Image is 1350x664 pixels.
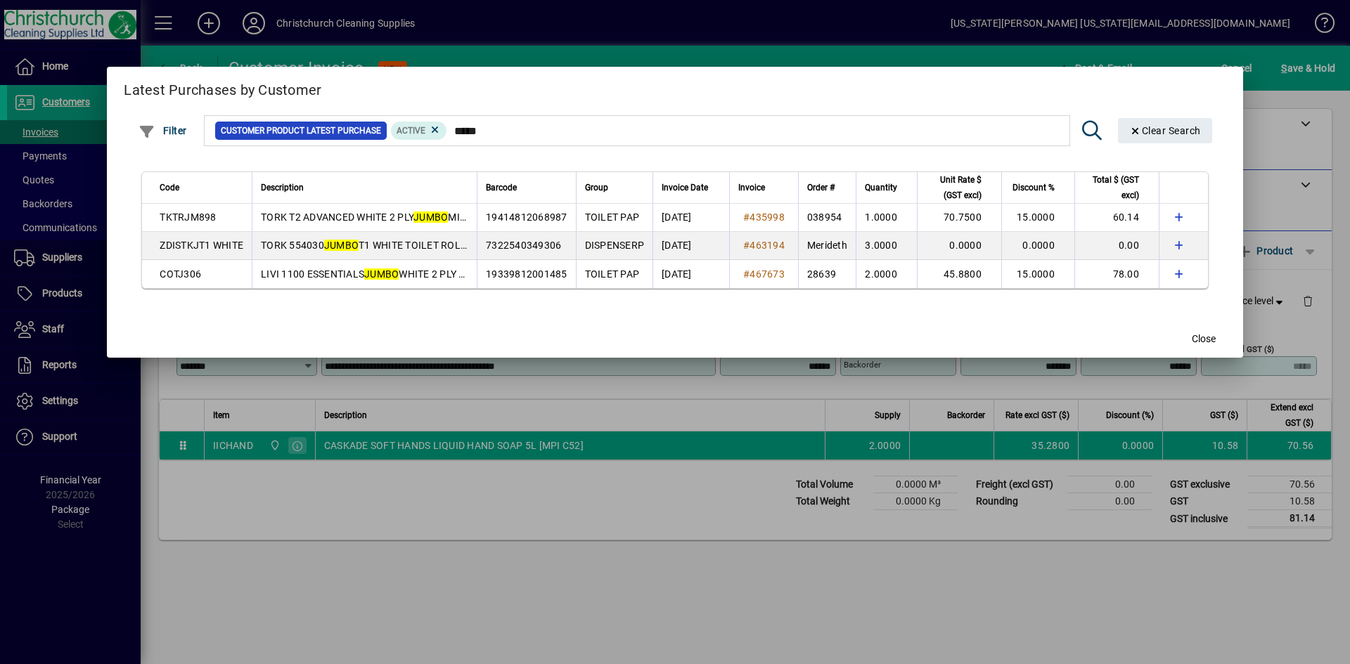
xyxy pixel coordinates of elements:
[798,232,856,260] td: Merideth
[585,240,645,251] span: DISPENSERP
[856,260,917,288] td: 2.0000
[364,268,399,280] em: JUMBO
[585,211,640,223] span: TOILET PAP
[585,180,608,195] span: Group
[662,180,721,195] div: Invoice Date
[750,211,785,223] span: 435998
[856,204,917,232] td: 1.0000
[413,211,448,223] em: JUMBO
[652,260,729,288] td: [DATE]
[486,211,567,223] span: 19414812068987
[160,211,216,223] span: TKTRJM898
[1001,204,1074,232] td: 15.0000
[107,67,1243,108] h2: Latest Purchases by Customer
[926,172,994,203] div: Unit Rate $ (GST excl)
[391,122,447,140] mat-chip: Product Activation Status: Active
[1001,232,1074,260] td: 0.0000
[798,204,856,232] td: 038954
[652,232,729,260] td: [DATE]
[856,232,917,260] td: 3.0000
[1084,172,1139,203] span: Total $ (GST excl)
[750,240,785,251] span: 463194
[486,180,567,195] div: Barcode
[221,124,381,138] span: Customer Product Latest Purchase
[1001,260,1074,288] td: 15.0000
[738,180,790,195] div: Invoice
[743,211,750,223] span: #
[1192,332,1216,346] span: Close
[261,268,617,280] span: LIVI 1100 ESSENTIALS WHITE 2 PLY TOILET ROLLS 300M X 9.5CM X 8S
[160,180,179,195] span: Code
[1118,118,1212,143] button: Clear
[738,180,765,195] span: Invoice
[261,211,634,223] span: TORK T2 ADVANCED WHITE 2 PLY MINI TOILET ROLLS 200M X 10CM X 12S
[743,240,750,251] span: #
[865,180,897,195] span: Quantity
[743,268,750,280] span: #
[486,268,567,280] span: 19339812001485
[160,268,201,280] span: COTJ306
[738,266,790,282] a: #467673
[261,180,468,195] div: Description
[135,118,191,143] button: Filter
[324,240,359,251] em: JUMBO
[652,204,729,232] td: [DATE]
[917,260,1001,288] td: 45.8800
[865,180,910,195] div: Quantity
[160,180,243,195] div: Code
[662,180,708,195] span: Invoice Date
[486,240,561,251] span: 7322540349306
[261,240,648,251] span: TORK 554030 T1 WHITE TOILET ROLL DISPENSER FOL - 554030 (TR:142, 144)
[139,125,187,136] span: Filter
[160,240,243,251] span: ZDISTKJT1 WHITE
[798,260,856,288] td: 28639
[917,204,1001,232] td: 70.7500
[917,232,1001,260] td: 0.0000
[1181,327,1226,352] button: Close
[750,268,785,280] span: 467673
[1074,232,1159,260] td: 0.00
[738,237,790,253] a: #463194
[1074,260,1159,288] td: 78.00
[807,180,847,195] div: Order #
[738,209,790,225] a: #435998
[261,180,304,195] span: Description
[1074,204,1159,232] td: 60.14
[1084,172,1152,203] div: Total $ (GST excl)
[1129,125,1201,136] span: Clear Search
[1012,180,1055,195] span: Discount %
[926,172,982,203] span: Unit Rate $ (GST excl)
[807,180,835,195] span: Order #
[486,180,517,195] span: Barcode
[1010,180,1067,195] div: Discount %
[585,180,645,195] div: Group
[397,126,425,136] span: Active
[585,268,640,280] span: TOILET PAP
